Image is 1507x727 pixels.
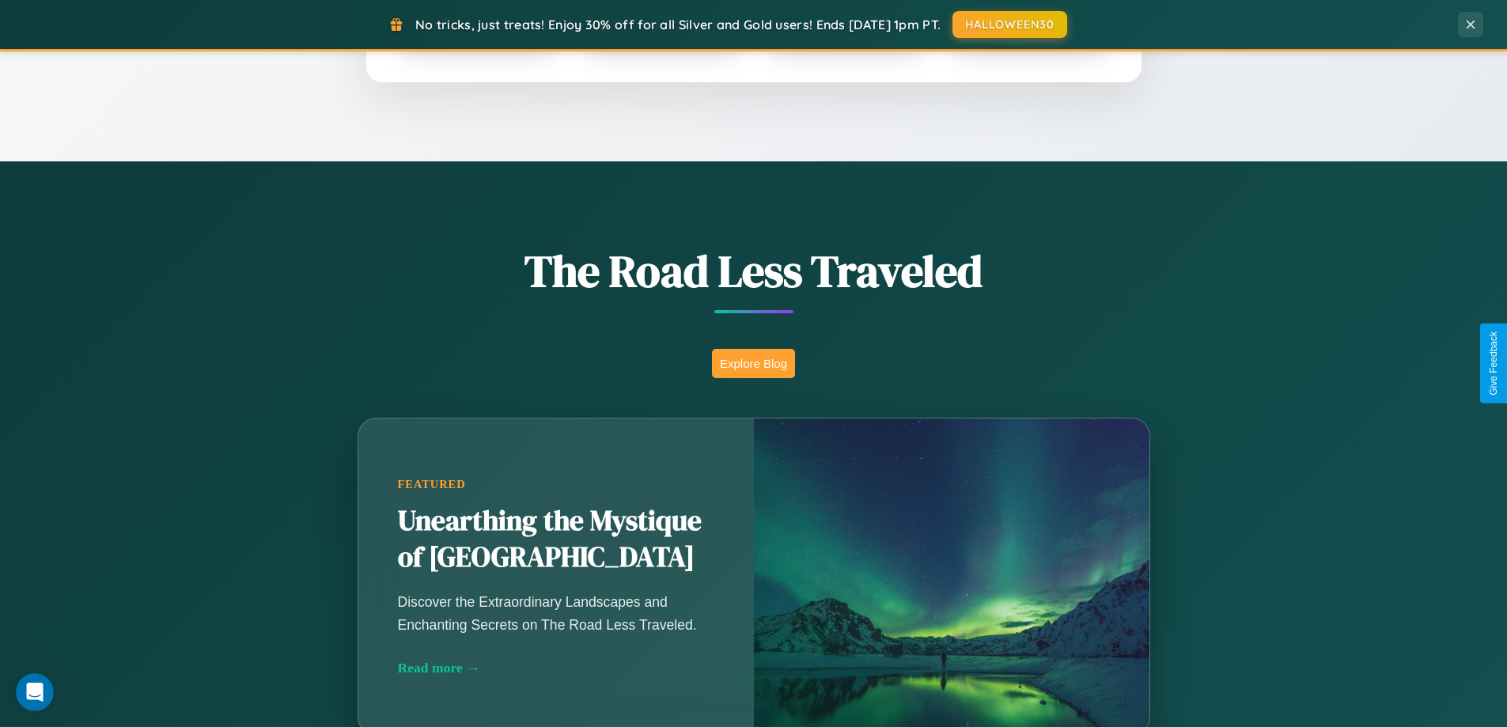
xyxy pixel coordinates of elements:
div: Give Feedback [1488,331,1499,396]
button: HALLOWEEN30 [952,11,1067,38]
button: Explore Blog [712,349,795,378]
div: Featured [398,478,714,491]
p: Discover the Extraordinary Landscapes and Enchanting Secrets on The Road Less Traveled. [398,591,714,635]
span: No tricks, just treats! Enjoy 30% off for all Silver and Gold users! Ends [DATE] 1pm PT. [415,17,941,32]
h2: Unearthing the Mystique of [GEOGRAPHIC_DATA] [398,503,714,576]
h1: The Road Less Traveled [279,240,1229,301]
div: Read more → [398,660,714,676]
iframe: Intercom live chat [16,673,54,711]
